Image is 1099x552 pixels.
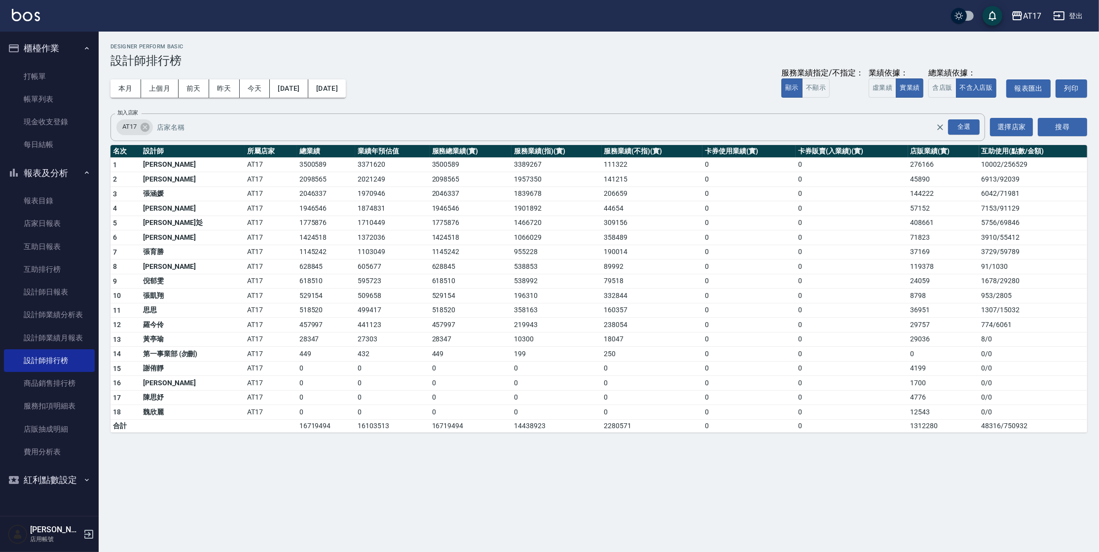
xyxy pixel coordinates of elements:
[4,258,95,281] a: 互助排行榜
[702,303,796,318] td: 0
[430,419,512,432] td: 16719494
[1006,79,1051,98] button: 報表匯出
[796,332,908,347] td: 0
[979,361,1087,376] td: 0 / 0
[796,201,908,216] td: 0
[245,245,297,259] td: AT17
[1023,10,1041,22] div: AT17
[113,321,121,329] span: 12
[512,318,601,332] td: 219943
[4,212,95,235] a: 店家日報表
[141,201,245,216] td: [PERSON_NAME]
[113,306,121,314] span: 11
[113,335,121,343] span: 13
[990,118,1033,136] button: 選擇店家
[4,395,95,417] a: 服務扣項明細表
[869,68,923,78] div: 業績依據：
[355,332,430,347] td: 27303
[796,419,908,432] td: 0
[240,79,270,98] button: 今天
[602,245,703,259] td: 190014
[4,303,95,326] a: 設計師業績分析表
[141,157,245,172] td: [PERSON_NAME]
[602,157,703,172] td: 111322
[141,186,245,201] td: 張涵媛
[512,361,601,376] td: 0
[297,318,355,332] td: 457997
[297,216,355,230] td: 1775876
[702,274,796,289] td: 0
[602,376,703,391] td: 0
[979,157,1087,172] td: 10002 / 256529
[602,259,703,274] td: 89992
[983,6,1002,26] button: save
[430,259,512,274] td: 628845
[4,88,95,110] a: 帳單列表
[297,230,355,245] td: 1424518
[355,303,430,318] td: 499417
[430,376,512,391] td: 0
[297,201,355,216] td: 1946546
[141,361,245,376] td: 謝侑靜
[602,419,703,432] td: 2280571
[297,172,355,187] td: 2098565
[245,303,297,318] td: AT17
[430,289,512,303] td: 529154
[245,201,297,216] td: AT17
[141,259,245,274] td: [PERSON_NAME]
[297,332,355,347] td: 28347
[702,318,796,332] td: 0
[245,216,297,230] td: AT17
[956,78,997,98] button: 不含入店販
[141,318,245,332] td: 羅今伶
[430,303,512,318] td: 518520
[355,419,430,432] td: 16103513
[141,303,245,318] td: 思思
[245,289,297,303] td: AT17
[245,361,297,376] td: AT17
[908,172,979,187] td: 45890
[602,303,703,318] td: 160357
[430,390,512,405] td: 0
[702,419,796,432] td: 0
[602,347,703,362] td: 250
[113,233,117,241] span: 6
[512,157,601,172] td: 3389267
[908,332,979,347] td: 29036
[908,274,979,289] td: 24059
[297,361,355,376] td: 0
[113,365,121,372] span: 15
[270,79,308,98] button: [DATE]
[297,289,355,303] td: 529154
[979,186,1087,201] td: 6042 / 71981
[979,245,1087,259] td: 3729 / 59789
[796,186,908,201] td: 0
[297,259,355,274] td: 628845
[908,347,979,362] td: 0
[110,419,141,432] td: 合計
[702,259,796,274] td: 0
[245,376,297,391] td: AT17
[702,230,796,245] td: 0
[979,201,1087,216] td: 7153 / 91129
[512,230,601,245] td: 1066029
[4,467,95,493] button: 紅利點數設定
[512,289,601,303] td: 196310
[355,289,430,303] td: 509658
[141,289,245,303] td: 張凱翔
[796,274,908,289] td: 0
[113,219,117,227] span: 5
[979,172,1087,187] td: 6913 / 92039
[908,289,979,303] td: 8798
[110,43,1087,50] h2: Designer Perform Basic
[1056,79,1087,98] button: 列印
[781,68,864,78] div: 服務業績指定/不指定：
[110,54,1087,68] h3: 設計師排行榜
[113,292,121,299] span: 10
[113,175,117,183] span: 2
[297,347,355,362] td: 449
[4,281,95,303] a: 設計師日報表
[979,376,1087,391] td: 0 / 0
[908,376,979,391] td: 1700
[4,189,95,212] a: 報表目錄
